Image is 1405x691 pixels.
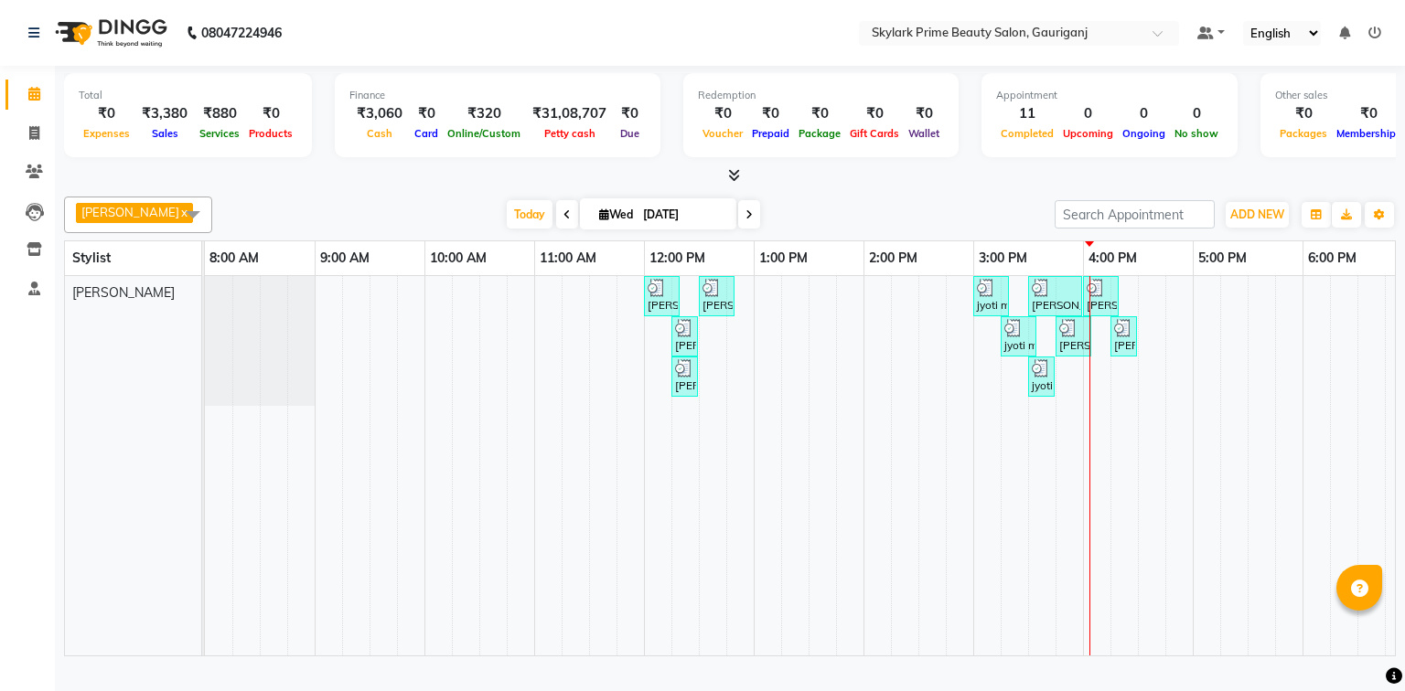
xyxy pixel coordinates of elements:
[996,127,1058,140] span: Completed
[244,103,297,124] div: ₹0
[507,200,552,229] span: Today
[72,250,111,266] span: Stylist
[646,279,678,314] div: [PERSON_NAME], TK01, 12:00 PM-12:20 PM, Threading - Eyebrow
[904,127,944,140] span: Wallet
[698,103,747,124] div: ₹0
[201,7,282,58] b: 08047224946
[362,127,397,140] span: Cash
[79,127,134,140] span: Expenses
[1030,359,1053,394] div: jyoti mam, TK02, 03:30 PM-03:35 PM, Threading - Forhead
[1226,202,1289,228] button: ADD NEW
[975,279,1007,314] div: jyoti mam, TK02, 03:00 PM-03:20 PM, Threading - Eyebrow
[195,127,244,140] span: Services
[535,245,601,271] a: 11:00 AM
[425,245,491,271] a: 10:00 AM
[616,127,644,140] span: Due
[698,127,747,140] span: Voucher
[349,88,646,103] div: Finance
[134,103,195,124] div: ₹3,380
[747,103,794,124] div: ₹0
[864,245,922,271] a: 2:00 PM
[974,245,1032,271] a: 3:00 PM
[1058,103,1118,124] div: 0
[698,88,944,103] div: Redemption
[1170,127,1223,140] span: No show
[1118,127,1170,140] span: Ongoing
[1084,245,1142,271] a: 4:00 PM
[1275,127,1332,140] span: Packages
[47,7,172,58] img: logo
[205,245,263,271] a: 8:00 AM
[673,319,696,354] div: [PERSON_NAME], TK01, 12:15 PM-12:25 PM, Waxing - Upper Lips [GEOGRAPHIC_DATA]
[410,127,443,140] span: Card
[904,103,944,124] div: ₹0
[794,103,845,124] div: ₹0
[195,103,244,124] div: ₹880
[755,245,812,271] a: 1:00 PM
[147,127,183,140] span: Sales
[638,201,729,229] input: 2025-09-03
[845,127,904,140] span: Gift Cards
[1055,200,1215,229] input: Search Appointment
[1085,279,1117,314] div: [PERSON_NAME], TK03, 04:00 PM-04:20 PM, Threading - Eyebrow
[540,127,600,140] span: Petty cash
[72,284,175,301] span: [PERSON_NAME]
[79,103,134,124] div: ₹0
[747,127,794,140] span: Prepaid
[595,207,638,221] span: Wed
[701,279,733,314] div: [PERSON_NAME], TK01, 12:30 PM-12:50 PM, Waxing - Half [GEOGRAPHIC_DATA]
[673,359,696,394] div: [PERSON_NAME], TK01, 12:15 PM-12:20 PM, Threading - Forhead
[996,103,1058,124] div: 11
[614,103,646,124] div: ₹0
[316,245,374,271] a: 9:00 AM
[81,205,179,219] span: [PERSON_NAME]
[443,127,525,140] span: Online/Custom
[845,103,904,124] div: ₹0
[1030,279,1080,314] div: [PERSON_NAME] mam, TK04, 03:30 PM-04:00 PM, Hair Cutting2.5
[1328,618,1387,673] iframe: chat widget
[996,88,1223,103] div: Appointment
[1112,319,1135,354] div: [PERSON_NAME], TK03, 04:15 PM-04:20 PM, Threading - Upper Lips
[794,127,845,140] span: Package
[349,103,410,124] div: ₹3,060
[1194,245,1251,271] a: 5:00 PM
[1058,127,1118,140] span: Upcoming
[645,245,710,271] a: 12:00 PM
[1170,103,1223,124] div: 0
[1003,319,1035,354] div: jyoti mam, TK02, 03:15 PM-03:35 PM, Threading - Eyebrow
[410,103,443,124] div: ₹0
[1303,245,1361,271] a: 6:00 PM
[525,103,614,124] div: ₹31,08,707
[1057,319,1089,354] div: [PERSON_NAME], TK03, 03:45 PM-04:05 PM, Threading - Eyebrow
[1118,103,1170,124] div: 0
[1275,103,1332,124] div: ₹0
[1230,207,1284,221] span: ADD NEW
[244,127,297,140] span: Products
[443,103,525,124] div: ₹320
[79,88,297,103] div: Total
